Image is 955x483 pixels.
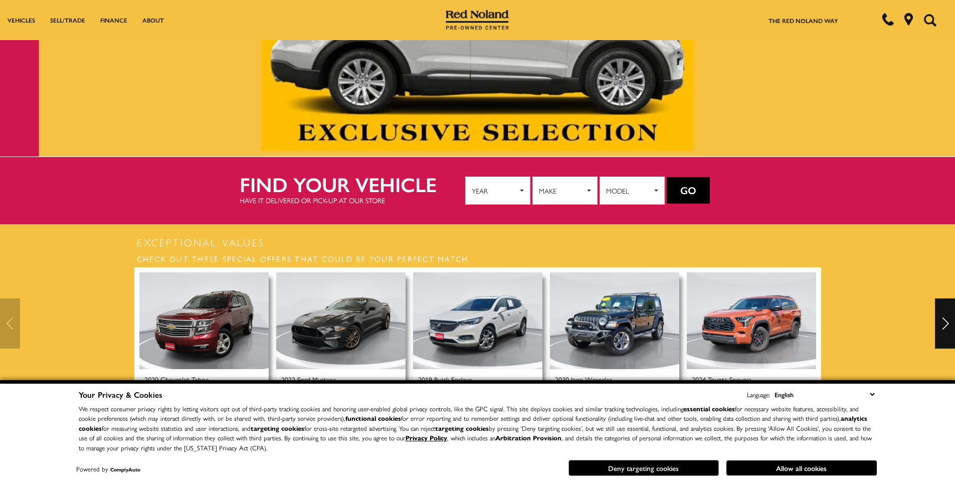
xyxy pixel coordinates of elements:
p: We respect consumer privacy rights by letting visitors opt out of third-party tracking cookies an... [79,404,877,453]
div: Next [935,298,955,349]
span: Ford [297,374,310,384]
a: ComplyAuto [110,466,140,473]
img: Used 2020 Jeep Wrangler Unlimited Sahara With Navigation & 4WD [550,272,679,370]
a: Used 2020 Chevrolet Tahoe Premier With Navigation & 4WD 2020 Chevrolet Tahoe $39,998 [139,272,269,401]
h3: Check out these special offers that could be your perfect match. [134,250,821,267]
span: Toyota [708,374,727,384]
img: Red Noland Pre-Owned [446,10,509,30]
h2: Find your vehicle [240,173,465,195]
span: 2020 [144,374,158,384]
select: Language Select [772,389,877,400]
a: Used 2020 Jeep Wrangler Unlimited Sahara With Navigation & 4WD 2020 Jeep Wrangler $28,499 [550,272,679,401]
strong: functional cookies [345,413,401,423]
span: Jeep [571,374,583,384]
span: 2024 [692,374,706,384]
button: Go [667,177,710,204]
a: Used 2022 Ford Mustang GT Premium With Navigation 2022 Ford Mustang $39,994 [276,272,406,401]
strong: analytics cookies [79,413,867,433]
a: The Red Noland Way [769,16,838,25]
a: Used 2024 Toyota Sequoia TRD Pro With Navigation & 4WD 2024 Toyota Sequoia $79,294 [687,272,816,401]
a: Privacy Policy [406,433,447,442]
img: Used 2022 Ford Mustang GT Premium With Navigation [276,272,406,370]
button: Deny targeting cookies [568,460,719,476]
span: Buick [434,374,449,384]
span: Chevrolet [160,374,189,384]
img: Used 2024 Toyota Sequoia TRD Pro With Navigation & 4WD [687,272,816,370]
span: Mustang [312,374,336,384]
a: Red Noland Pre-Owned [446,14,509,24]
span: Wrangler [585,374,612,384]
button: Open the search field [920,1,940,40]
strong: Arbitration Provision [495,433,561,442]
button: Make [532,177,598,205]
span: Model [606,183,652,198]
div: Powered by [76,466,140,472]
span: Tahoe [192,374,209,384]
button: Year [465,177,530,205]
strong: essential cookies [683,404,735,413]
div: Language: [747,391,770,398]
span: Enclave [451,374,472,384]
span: Make [539,183,585,198]
span: Year [472,183,517,198]
button: Allow all cookies [726,460,877,475]
h2: Exceptional Values [134,235,821,250]
img: Used 2020 Chevrolet Tahoe Premier With Navigation & 4WD [139,272,269,370]
span: 2022 [281,374,295,384]
span: 2020 [555,374,569,384]
span: Your Privacy & Cookies [79,389,162,400]
span: Sequoia [729,374,751,384]
span: 2019 [418,374,432,384]
img: Used 2019 Buick Enclave Avenir With Navigation & AWD [413,272,542,370]
strong: targeting cookies [435,423,489,433]
button: Model [600,177,665,205]
strong: targeting cookies [251,423,304,433]
p: Have it delivered or pick-up at our store [240,195,465,205]
a: Used 2019 Buick Enclave Avenir With Navigation & AWD 2019 Buick Enclave $21,500 [413,272,542,401]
